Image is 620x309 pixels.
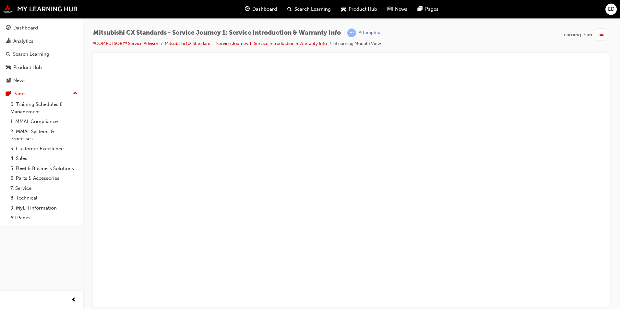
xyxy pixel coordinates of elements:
a: 8. Technical [8,193,80,203]
span: Mitsubishi CX Standards - Service Journey 1: Service Introduction & Warranty Info [93,29,341,37]
a: All Pages [8,213,80,223]
span: chart-icon [6,39,11,44]
img: mmal [3,5,78,13]
a: 3. Customer Excellence [8,144,80,154]
a: 0. Training Schedules & Management [8,99,80,117]
div: Product Hub [13,64,42,71]
span: guage-icon [6,25,11,31]
a: Mitsubishi CX Standards - Service Journey 1: Service Introduction & Warranty Info [165,41,327,46]
button: DashboardAnalyticsSearch LearningProduct HubNews [3,21,80,88]
a: pages-iconPages [412,3,444,16]
a: search-iconSearch Learning [282,3,336,16]
span: pages-icon [6,91,11,97]
a: Search Learning [3,48,80,60]
span: pages-icon [418,5,423,13]
a: 1. MMAL Compliance [8,117,80,127]
span: news-icon [387,5,392,13]
span: guage-icon [245,5,250,13]
a: Dashboard [3,22,80,34]
span: | [343,29,345,37]
span: News [395,6,407,13]
a: 2. MMAL Systems & Processes [8,127,80,144]
span: Pages [425,6,438,13]
span: car-icon [6,65,11,71]
div: Search Learning [13,51,49,58]
a: 9. MyLH Information [8,203,80,213]
span: search-icon [6,51,10,57]
div: Pages [13,90,27,97]
div: Dashboard [13,24,38,32]
a: Product Hub [3,62,80,74]
a: 4. Sales [8,154,80,164]
span: learningRecordVerb_ATTEMPT-icon [347,29,356,37]
li: eLearning Module View [333,40,381,48]
span: search-icon [287,5,292,13]
span: prev-icon [71,296,76,304]
a: Analytics [3,35,80,47]
div: News [13,77,26,84]
span: Product Hub [349,6,377,13]
span: ED [608,6,614,13]
a: news-iconNews [382,3,412,16]
div: Attempted [359,30,380,36]
span: list-icon [599,31,603,39]
a: *COMPULSORY* Service Advisor [93,41,158,46]
span: car-icon [341,5,346,13]
a: 5. Fleet & Business Solutions [8,164,80,174]
a: 7. Service [8,183,80,193]
span: news-icon [6,78,11,84]
span: Dashboard [252,6,277,13]
button: ED [605,4,617,15]
a: 6. Parts & Accessories [8,173,80,183]
button: Pages [3,88,80,100]
span: up-icon [73,89,77,98]
button: Learning Plan [561,29,610,41]
span: Learning Plan [561,31,592,39]
a: News [3,74,80,86]
span: Search Learning [294,6,331,13]
div: Analytics [13,38,33,45]
a: car-iconProduct Hub [336,3,382,16]
a: guage-iconDashboard [240,3,282,16]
